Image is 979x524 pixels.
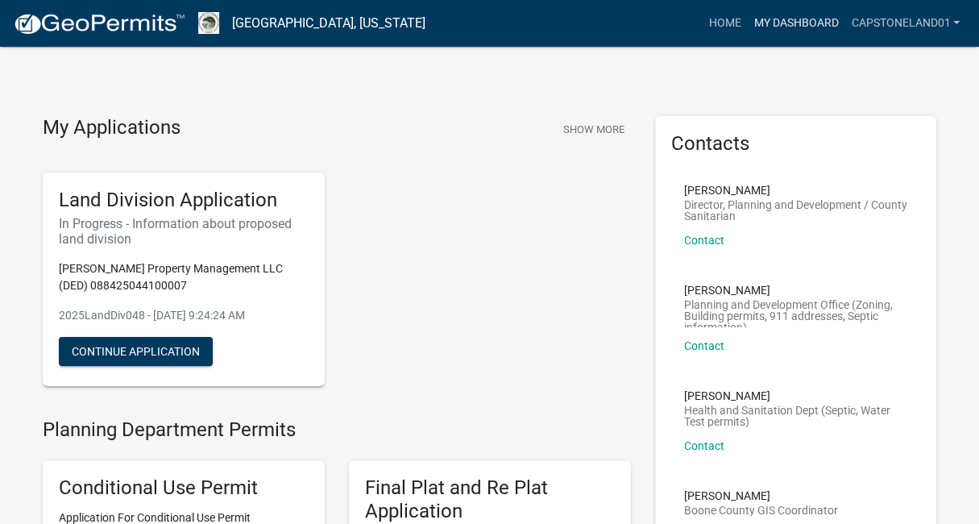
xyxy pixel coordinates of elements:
p: [PERSON_NAME] [684,285,908,296]
p: [PERSON_NAME] [684,185,908,196]
p: Health and Sanitation Dept (Septic, Water Test permits) [684,405,908,427]
h4: Planning Department Permits [43,418,631,442]
a: Contact [684,234,724,247]
h5: Conditional Use Permit [59,476,309,500]
img: Boone County, Iowa [198,12,219,34]
a: [GEOGRAPHIC_DATA], [US_STATE] [232,10,425,37]
button: Show More [557,116,631,143]
h5: Contacts [671,132,921,156]
a: Contact [684,339,724,352]
h5: Land Division Application [59,189,309,212]
h4: My Applications [43,116,180,140]
p: Director, Planning and Development / County Sanitarian [684,199,908,222]
p: [PERSON_NAME] [684,390,908,401]
button: Continue Application [59,337,213,366]
p: Planning and Development Office (Zoning, Building permits, 911 addresses, Septic information) [684,299,908,327]
h5: Final Plat and Re Plat Application [365,476,615,523]
p: [PERSON_NAME] Property Management LLC (DED) 088425044100007 [59,260,309,294]
a: Contact [684,439,724,452]
h6: In Progress - Information about proposed land division [59,216,309,247]
p: 2025LandDiv048 - [DATE] 9:24:24 AM [59,307,309,324]
p: [PERSON_NAME] [684,490,838,501]
a: My Dashboard [747,8,844,39]
a: Home [702,8,747,39]
p: Boone County GIS Coordinator [684,505,838,516]
a: Capstoneland01 [844,8,966,39]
